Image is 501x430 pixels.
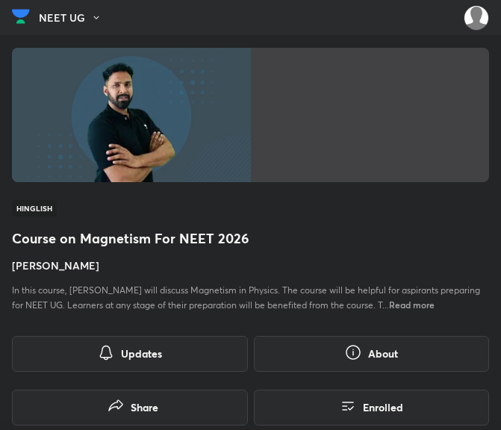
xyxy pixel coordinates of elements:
[12,284,480,311] span: In this course, [PERSON_NAME] will discuss Magnetism in Physics. The course will be helpful for a...
[12,200,57,216] span: Hinglish
[254,390,490,426] button: Enrolled
[389,299,435,311] span: Read more
[12,390,248,426] button: Share
[254,336,490,372] button: About
[12,258,489,273] h4: [PERSON_NAME]
[12,48,251,182] img: Thumbnail
[12,228,489,249] h1: Course on Magnetism For NEET 2026
[12,5,30,31] a: Company Logo
[12,336,248,372] button: Updates
[464,5,489,31] img: Amisha Rani
[12,5,30,28] img: Company Logo
[39,7,111,29] button: NEET UG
